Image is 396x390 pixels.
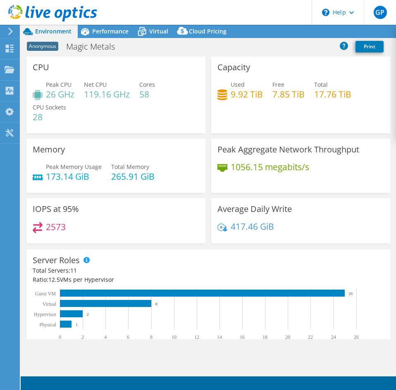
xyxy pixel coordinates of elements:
h4: 28 [33,112,66,121]
h4: 265.91 GiB [111,172,155,181]
span: Performance [92,27,129,35]
text: 14 [217,334,222,340]
text: 26 [354,334,359,340]
span: Net CPU [84,81,107,88]
span: Peak Memory Usage [46,163,102,171]
text: 25 [349,292,353,296]
text: 0 [59,334,61,340]
text: 2 [81,334,84,340]
span: Cores [139,81,155,88]
span: Free [272,81,284,88]
h3: Peak Aggregate Network Throughput [217,145,359,154]
span: Total Memory [111,163,149,171]
h3: CPU [33,63,49,72]
text: 12 [194,334,199,340]
a: Print [355,41,384,52]
span: Environment [35,27,72,35]
span: Peak CPU [46,81,72,88]
text: 2 [87,312,89,316]
span: CPU Sockets [33,103,66,111]
h1: Magic Metals [62,42,128,51]
text: 8 [150,334,153,340]
text: 24 [331,334,336,340]
h4: 58 [139,90,155,99]
text: 8 [155,302,157,306]
h3: Average Daily Write [217,205,292,214]
text: Physical [39,322,56,328]
h4: 26 GHz [46,90,74,99]
span: Cloud Pricing [189,27,227,35]
text: 1 [76,323,78,327]
h4: 7.85 TiB [272,90,305,99]
text: 4 [104,334,107,340]
text: Hypervisor [34,312,56,317]
text: Virtual [43,301,57,307]
h4: 417.46 GiB [231,222,274,231]
span: Anonymous [27,42,58,51]
text: Guest VM [35,291,56,297]
svg: \n [322,9,329,16]
span: 11 [70,266,77,274]
h4: 173.14 GiB [46,172,102,181]
span: Total [314,81,328,88]
text: 18 [262,334,267,340]
h3: Memory [33,145,65,154]
text: 20 [285,334,290,340]
h4: 2573 [46,222,66,231]
div: Ratio: VMs per Hypervisor [33,275,384,284]
h4: 119.16 GHz [84,90,130,99]
h3: IOPS at 95% [33,205,79,214]
h4: 17.76 TiB [314,90,351,99]
text: 16 [240,334,245,340]
h4: 1056.15 megabits/s [231,162,309,171]
text: 10 [172,334,177,340]
span: 12.5 [48,276,60,283]
text: 22 [308,334,313,340]
text: 6 [127,334,129,340]
div: Total Servers: [33,266,208,275]
span: Used [231,81,245,88]
span: GP [374,6,387,19]
h3: Capacity [217,63,250,72]
span: Virtual [149,27,168,35]
h4: 9.92 TiB [231,90,263,99]
h3: Server Roles [33,256,80,265]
